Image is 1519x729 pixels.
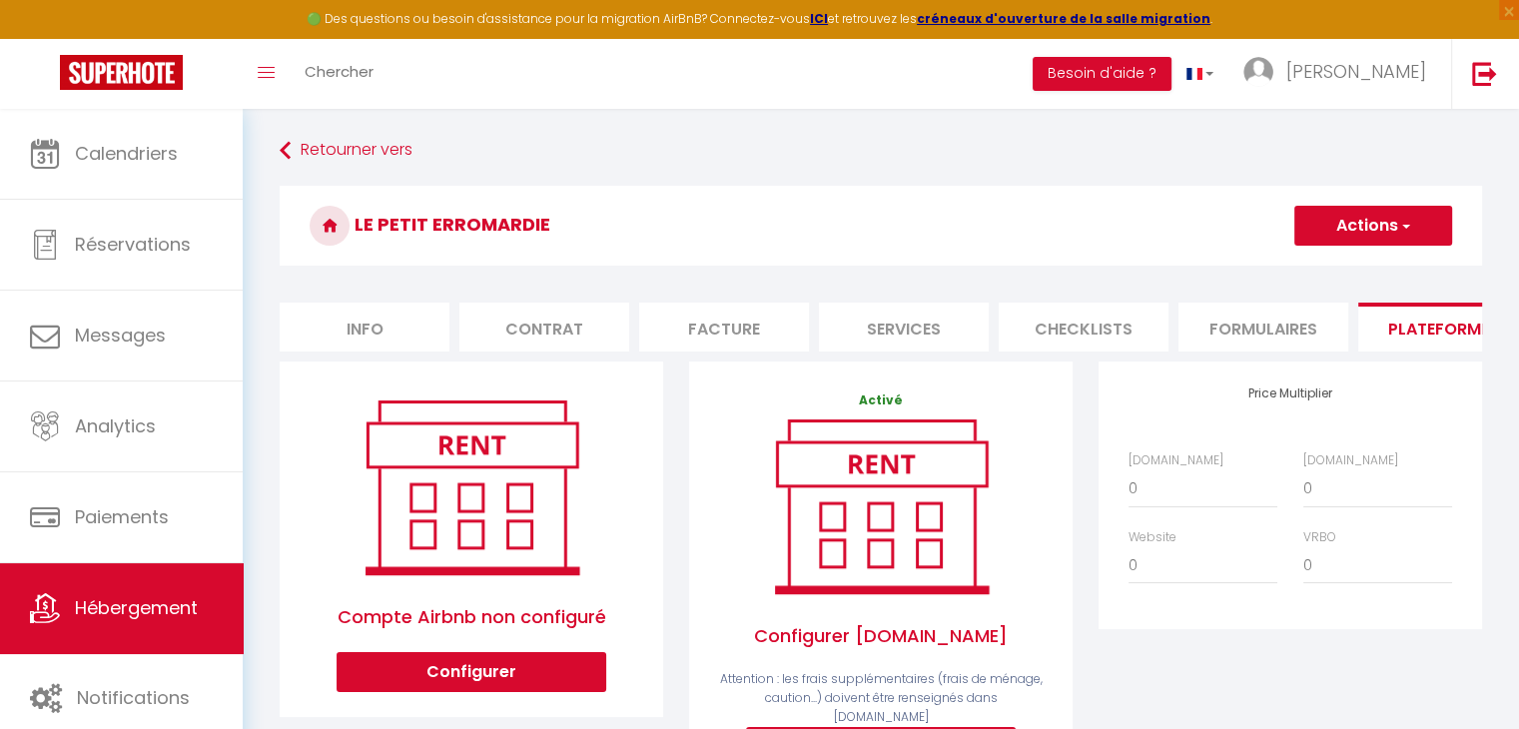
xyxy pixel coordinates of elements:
[290,39,388,109] a: Chercher
[1129,386,1452,400] h4: Price Multiplier
[1472,61,1497,86] img: logout
[310,583,633,651] span: Compte Airbnb non configuré
[1129,528,1176,547] label: Website
[280,186,1482,266] h3: Le petit erromardie
[345,391,599,583] img: rent.png
[1033,57,1171,91] button: Besoin d'aide ?
[75,504,169,529] span: Paiements
[1303,528,1336,547] label: VRBO
[1286,59,1426,84] span: [PERSON_NAME]
[810,10,828,27] a: ICI
[280,303,449,352] li: Info
[75,232,191,257] span: Réservations
[639,303,809,352] li: Facture
[999,303,1168,352] li: Checklists
[77,685,190,710] span: Notifications
[75,323,166,348] span: Messages
[60,55,183,90] img: Super Booking
[75,413,156,438] span: Analytics
[720,670,1043,725] span: Attention : les frais supplémentaires (frais de ménage, caution...) doivent être renseignés dans ...
[459,303,629,352] li: Contrat
[719,602,1043,670] span: Configurer [DOMAIN_NAME]
[1228,39,1451,109] a: ... [PERSON_NAME]
[1129,451,1223,470] label: [DOMAIN_NAME]
[337,652,606,692] button: Configurer
[1303,451,1398,470] label: [DOMAIN_NAME]
[754,410,1009,602] img: rent.png
[1294,206,1452,246] button: Actions
[75,141,178,166] span: Calendriers
[75,595,198,620] span: Hébergement
[305,61,374,82] span: Chercher
[280,133,1482,169] a: Retourner vers
[1243,57,1273,87] img: ...
[917,10,1210,27] a: créneaux d'ouverture de la salle migration
[719,391,1043,410] p: Activé
[819,303,989,352] li: Services
[1178,303,1348,352] li: Formulaires
[16,8,76,68] button: Ouvrir le widget de chat LiveChat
